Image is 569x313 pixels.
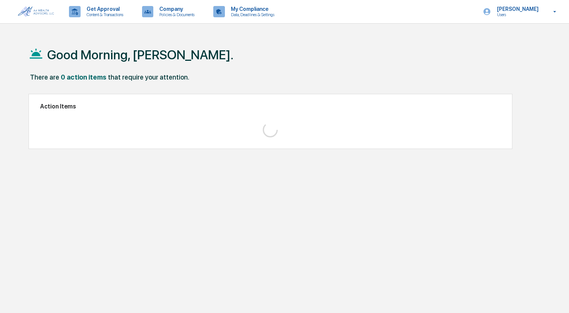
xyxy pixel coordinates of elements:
[225,12,278,17] p: Data, Deadlines & Settings
[81,12,127,17] p: Content & Transactions
[81,6,127,12] p: Get Approval
[18,6,54,17] img: logo
[491,6,542,12] p: [PERSON_NAME]
[40,103,501,110] h2: Action Items
[30,73,59,81] div: There are
[225,6,278,12] p: My Compliance
[61,73,106,81] div: 0 action items
[491,12,542,17] p: Users
[108,73,189,81] div: that require your attention.
[153,6,198,12] p: Company
[153,12,198,17] p: Policies & Documents
[47,47,234,62] h1: Good Morning, [PERSON_NAME].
